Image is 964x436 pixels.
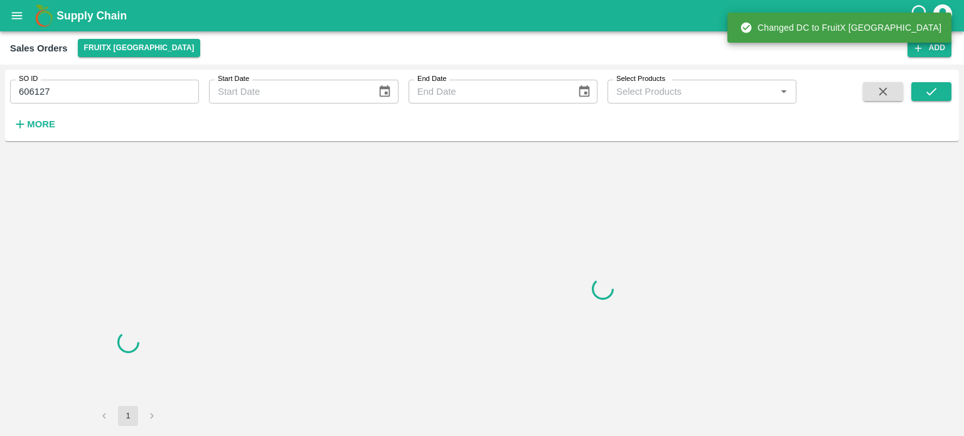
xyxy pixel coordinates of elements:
button: open drawer [3,1,31,30]
button: page 1 [118,406,138,426]
nav: pagination navigation [92,406,164,426]
button: More [10,114,58,135]
label: End Date [417,74,446,84]
b: Supply Chain [56,9,127,22]
label: SO ID [19,74,38,84]
button: Select DC [78,39,201,57]
button: Choose date [572,80,596,104]
img: logo [31,3,56,28]
div: Sales Orders [10,40,68,56]
strong: More [27,119,55,129]
div: Changed DC to FruitX [GEOGRAPHIC_DATA] [740,16,941,39]
input: End Date [409,80,567,104]
button: Choose date [373,80,397,104]
button: Add [908,39,951,57]
label: Select Products [616,74,665,84]
label: Start Date [218,74,249,84]
input: Select Products [611,83,772,100]
input: Enter SO ID [10,80,199,104]
div: customer-support [909,4,931,27]
a: Supply Chain [56,7,909,24]
button: Open [776,83,792,100]
input: Start Date [209,80,368,104]
div: account of current user [931,3,954,29]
